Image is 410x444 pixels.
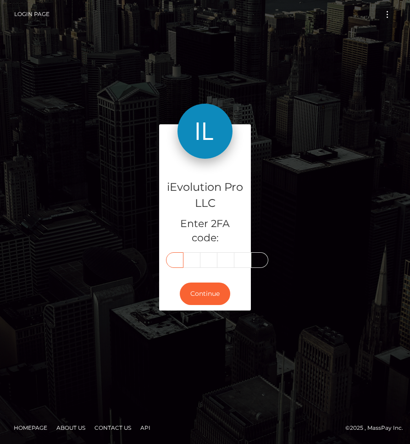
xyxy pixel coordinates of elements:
[7,423,403,433] div: © 2025 , MassPay Inc.
[10,421,51,435] a: Homepage
[379,8,396,21] button: Toggle navigation
[14,5,50,24] a: Login Page
[137,421,154,435] a: API
[91,421,135,435] a: Contact Us
[177,104,233,159] img: iEvolution Pro LLC
[166,217,244,245] h5: Enter 2FA code:
[166,179,244,211] h4: iEvolution Pro LLC
[53,421,89,435] a: About Us
[180,283,230,305] button: Continue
